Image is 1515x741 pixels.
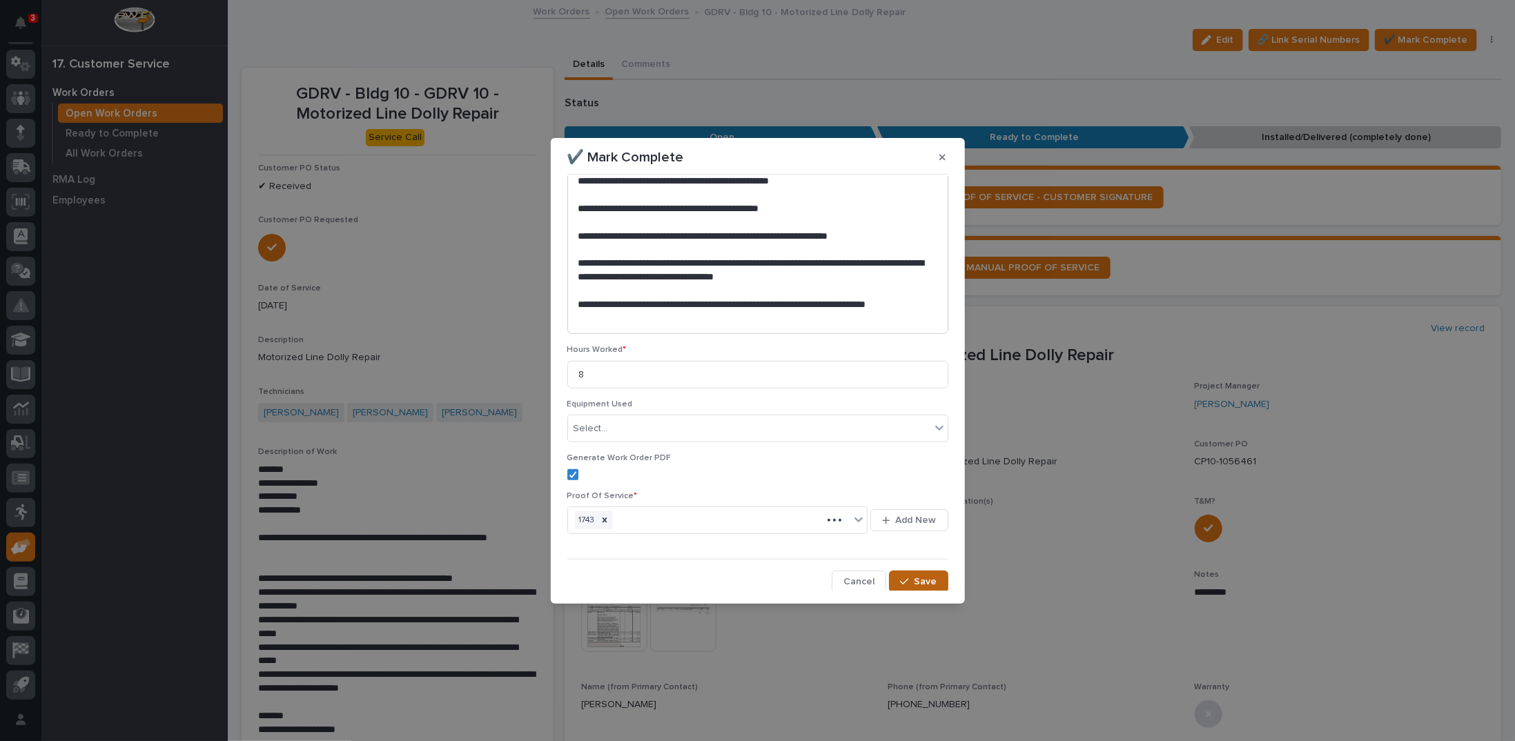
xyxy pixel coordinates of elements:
span: Hours Worked [567,346,627,354]
button: Cancel [832,571,886,593]
span: Add New [896,514,937,526]
button: Save [889,571,948,593]
span: Save [915,575,937,588]
div: 1743 [575,511,597,530]
span: Generate Work Order PDF [567,454,672,462]
div: Select... [574,422,608,436]
span: Equipment Used [567,400,633,408]
p: ✔️ Mark Complete [567,149,684,166]
span: Proof Of Service [567,492,638,500]
span: Cancel [843,575,874,588]
button: Add New [870,509,948,531]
